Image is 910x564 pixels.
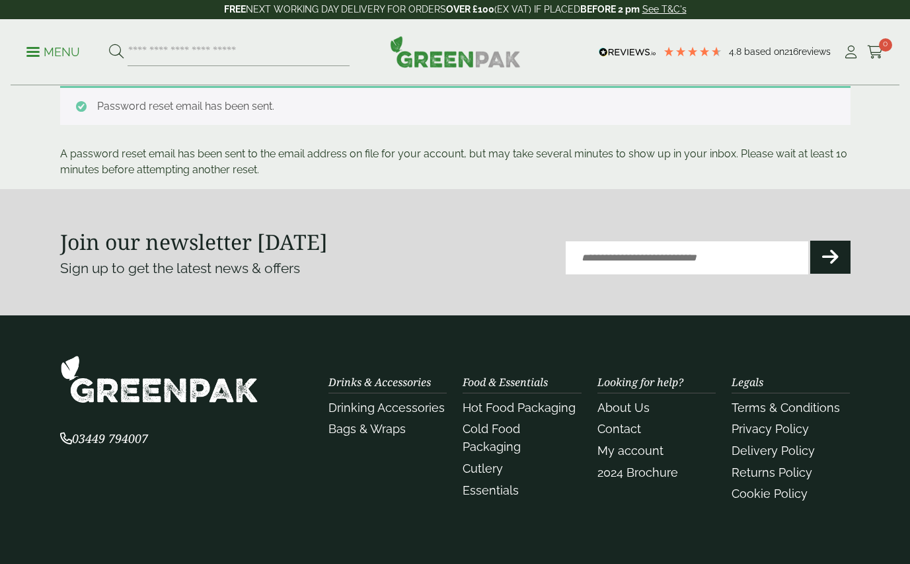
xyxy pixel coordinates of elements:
a: 2024 Brochure [597,465,678,479]
a: My account [597,444,664,458]
span: reviews [798,46,831,57]
p: Sign up to get the latest news & offers [60,258,416,279]
a: Terms & Conditions [732,401,840,415]
a: Cookie Policy [732,487,808,501]
a: 03449 794007 [60,433,148,446]
span: 4.8 [729,46,744,57]
div: 4.79 Stars [663,46,722,58]
a: Delivery Policy [732,444,815,458]
a: Privacy Policy [732,422,809,436]
span: 03449 794007 [60,430,148,446]
a: Cold Food Packaging [463,422,521,454]
i: My Account [843,46,859,59]
a: Menu [26,44,80,58]
a: Contact [597,422,641,436]
strong: OVER £100 [446,4,494,15]
a: Returns Policy [732,465,812,479]
img: REVIEWS.io [599,48,656,57]
span: 0 [879,38,892,52]
i: Cart [867,46,884,59]
strong: FREE [224,4,246,15]
img: GreenPak Supplies [390,36,521,67]
strong: Join our newsletter [DATE] [60,227,328,256]
p: Menu [26,44,80,60]
a: 0 [867,42,884,62]
a: Hot Food Packaging [463,401,576,415]
span: 216 [784,46,798,57]
a: About Us [597,401,650,415]
strong: BEFORE 2 pm [580,4,640,15]
a: Cutlery [463,462,503,475]
a: Drinking Accessories [328,401,445,415]
img: GreenPak Supplies [60,355,258,403]
a: See T&C's [642,4,687,15]
p: A password reset email has been sent to the email address on file for your account, but may take ... [60,146,851,178]
span: Based on [744,46,784,57]
div: Password reset email has been sent. [60,86,851,125]
a: Essentials [463,483,519,497]
a: Bags & Wraps [328,422,406,436]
